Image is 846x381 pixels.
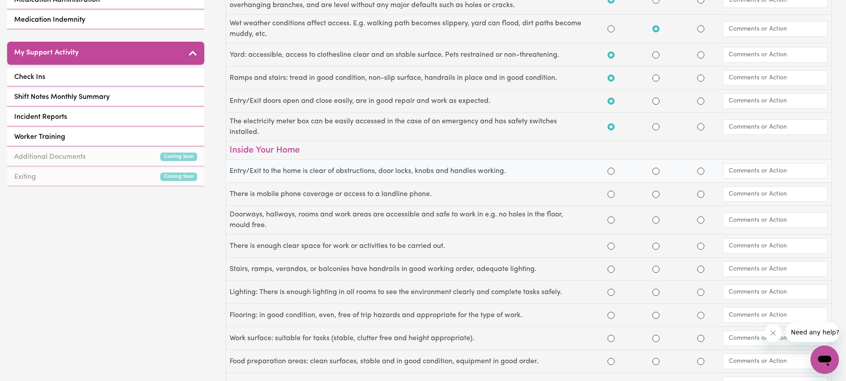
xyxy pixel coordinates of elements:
[810,346,839,374] iframe: Button to launch messaging window
[230,333,588,344] label: Work surface: suitable for tasks (stable, clutter free and height appropriate).
[652,243,659,250] input: No
[652,98,659,105] input: No
[608,51,615,59] input: Yes
[697,123,704,130] input: N/A
[230,264,588,275] label: Stairs, ramps, verandas, or balconies have handrails in good working order, adequate lighting.
[697,358,704,365] input: N/A
[697,51,704,59] input: N/A
[697,191,704,198] input: N/A
[652,216,659,224] input: No
[652,358,659,365] input: No
[697,25,704,32] input: N/A
[608,123,615,130] input: Yes
[608,289,615,296] input: Yes
[7,148,204,166] a: Additional DocumentsComing Soon
[608,216,615,224] input: Yes
[608,358,615,365] input: Yes
[230,287,588,298] label: Lighting: There is enough lighting in all rooms to see the environment clearly and complete tasks...
[723,119,828,135] input: Comments or Action
[7,88,204,106] a: Shift Notes Monthly Summary
[230,189,588,200] label: There is mobile phone coverage or access to a landline phone.
[652,51,659,59] input: No
[697,243,704,250] input: N/A
[723,21,828,37] input: Comments or Action
[7,11,204,29] a: Medication Indemnity
[608,98,615,105] input: Yes
[697,98,704,105] input: N/A
[7,108,204,126] a: Incident Reports
[652,266,659,273] input: No
[652,25,659,32] input: No
[7,168,204,186] a: ExitingComing Soon
[723,70,828,86] input: Comments or Action
[723,284,828,300] input: Comments or Action
[230,50,588,60] label: Yard: accessible, access to clothesline clear and on stable surface. Pets restrained or non-threa...
[652,75,659,82] input: No
[7,68,204,86] a: Check Ins
[14,72,45,82] span: Check Ins
[230,241,588,251] label: There is enough clear space for work or activities to be carried out.
[230,145,828,156] h3: Inside Your Home
[723,307,828,323] input: Comments or Action
[723,330,828,346] input: Comments or Action
[723,93,828,109] input: Comments or Action
[14,112,67,122] span: Incident Reports
[608,75,615,82] input: Yes
[652,168,659,175] input: No
[14,49,79,57] h5: My Support Activity
[608,266,615,273] input: Yes
[652,191,659,198] input: No
[230,356,588,367] label: Food preparation areas: clean surfaces, stable and in good condition, equipment in good order.
[14,172,36,182] span: Exiting
[7,42,204,65] button: My Support Activity
[230,116,588,137] label: The electricity meter box can be easily accessed in the case of an emergency and has safety switc...
[230,209,588,231] label: Doorways, hallways, rooms and work areas are accessible and safe to work in e.g. no holes in the ...
[608,168,615,175] input: Yes
[652,312,659,319] input: No
[723,261,828,277] input: Comments or Action
[723,47,828,63] input: Comments or Action
[723,354,828,369] input: Comments or Action
[14,152,86,162] span: Additional Documents
[697,168,704,175] input: N/A
[697,335,704,342] input: N/A
[14,15,85,25] span: Medication Indemnity
[652,335,659,342] input: No
[230,73,588,83] label: Ramps and stairs: tread in good condition, non-slip surface, handrails in place and in good condi...
[697,216,704,224] input: N/A
[723,163,828,179] input: Comments or Action
[14,132,65,142] span: Worker Training
[14,92,110,102] span: Shift Notes Monthly Summary
[723,212,828,228] input: Comments or Action
[764,324,782,342] iframe: Close message
[608,25,615,32] input: Yes
[230,18,588,39] label: Wet weather conditions affect access. E.g. walking path becomes slippery, yard can flood, dirt pa...
[608,191,615,198] input: Yes
[697,312,704,319] input: N/A
[652,289,659,296] input: No
[786,322,839,342] iframe: Message from company
[608,243,615,250] input: Yes
[608,335,615,342] input: Yes
[697,75,704,82] input: N/A
[230,166,588,177] label: Entry/Exit to the home is clear of obstructions, door locks, knobs and handles working.
[723,186,828,202] input: Comments or Action
[230,310,588,321] label: Flooring: in good condition, even, free of trip hazards and appropriate for the type of work.
[697,266,704,273] input: N/A
[230,96,588,106] label: Entry/Exit doors open and close easily, are in good repair and work as expected.
[652,123,659,130] input: No
[5,6,54,13] span: Need any help?
[160,153,197,161] small: Coming Soon
[697,289,704,296] input: N/A
[608,312,615,319] input: Yes
[160,173,197,181] small: Coming Soon
[723,238,828,254] input: Comments or Action
[7,128,204,146] a: Worker Training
